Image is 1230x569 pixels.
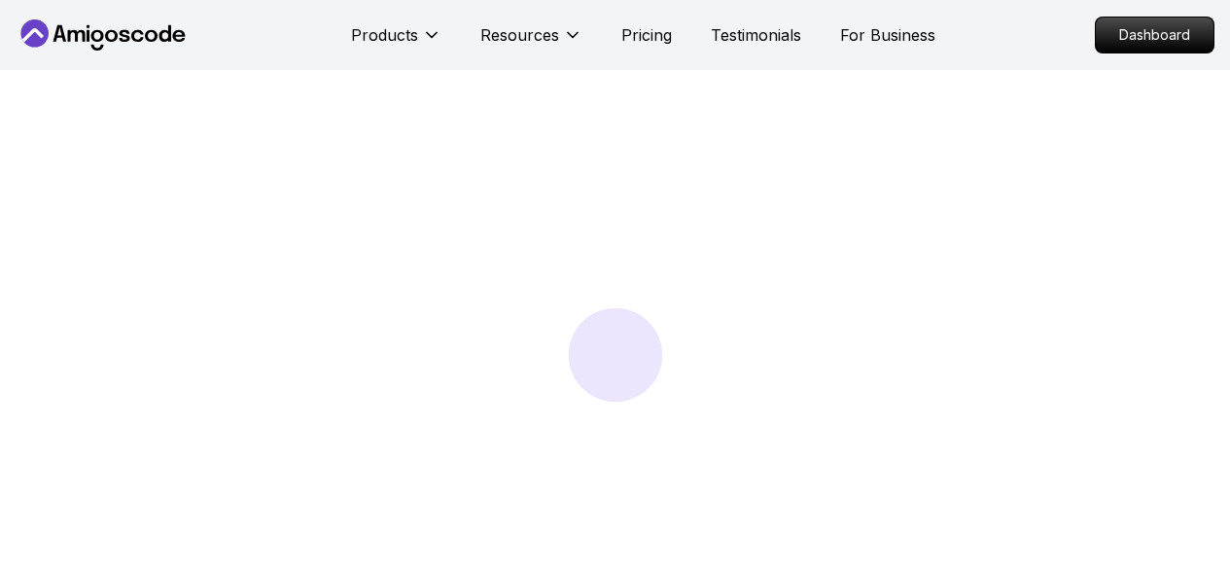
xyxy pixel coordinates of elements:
p: Products [351,23,418,47]
a: For Business [840,23,935,47]
button: Products [351,23,441,62]
p: Dashboard [1096,18,1213,53]
iframe: chat widget [1109,447,1230,540]
a: Pricing [621,23,672,47]
a: Testimonials [711,23,801,47]
button: Resources [480,23,582,62]
p: Resources [480,23,559,47]
a: Dashboard [1095,17,1214,53]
